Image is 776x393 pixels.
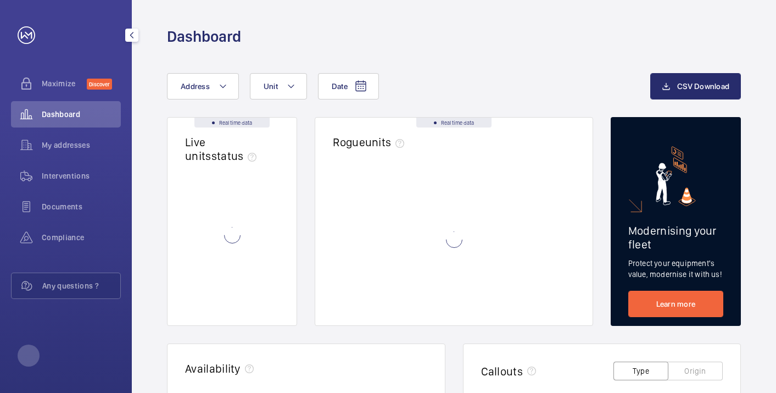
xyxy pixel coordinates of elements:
[42,78,87,89] span: Maximize
[628,291,723,317] a: Learn more
[87,79,112,90] span: Discover
[628,224,723,251] h2: Modernising your fleet
[628,258,723,280] p: Protect your equipment's value, modernise it with us!
[656,146,696,206] img: marketing-card.svg
[333,135,409,149] h2: Rogue
[211,149,261,163] span: status
[167,73,239,99] button: Address
[42,201,121,212] span: Documents
[264,82,278,91] span: Unit
[181,82,210,91] span: Address
[185,135,261,163] h2: Live units
[613,362,668,380] button: Type
[42,232,121,243] span: Compliance
[332,82,348,91] span: Date
[650,73,741,99] button: CSV Download
[167,26,241,47] h1: Dashboard
[42,140,121,151] span: My addresses
[318,73,379,99] button: Date
[42,280,120,291] span: Any questions ?
[250,73,307,99] button: Unit
[365,135,409,149] span: units
[42,170,121,181] span: Interventions
[481,364,523,378] h2: Callouts
[668,362,723,380] button: Origin
[42,109,121,120] span: Dashboard
[416,118,492,128] div: Real time data
[194,118,270,128] div: Real time data
[185,362,241,375] h2: Availability
[677,82,729,91] span: CSV Download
